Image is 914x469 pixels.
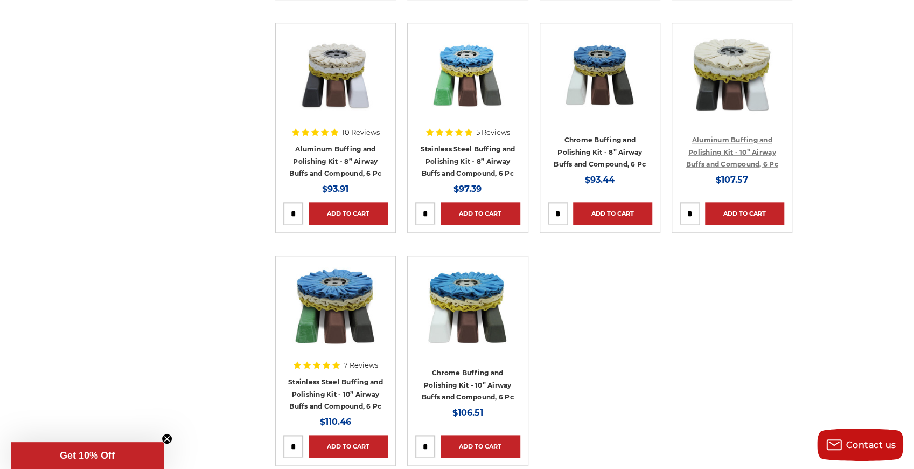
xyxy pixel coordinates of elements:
a: 8 inch airway buffing wheel and compound kit for chrome [548,31,652,135]
span: $107.57 [716,175,748,185]
span: Get 10% Off [60,450,115,461]
a: 10 inch airway buff and polishing compound kit for aluminum [680,31,784,135]
button: Close teaser [162,433,172,444]
img: 8 inch airway buffing wheel and compound kit for aluminum [292,31,379,117]
a: Add to Cart [441,202,520,225]
img: 10 inch airway buff and polishing compound kit for chrome [424,264,511,350]
a: Quick view [298,296,373,318]
a: Chrome Buffing and Polishing Kit - 8” Airway Buffs and Compound, 6 Pc [554,136,646,168]
span: $106.51 [452,408,483,418]
a: Quick view [563,63,637,85]
a: Add to Cart [573,202,652,225]
img: 8 inch airway buffing wheel and compound kit for chrome [557,31,643,117]
a: Quick view [298,63,373,85]
span: 7 Reviews [344,362,378,369]
span: $93.44 [585,175,615,185]
a: 8 inch airway buffing wheel and compound kit for stainless steel [415,31,520,135]
img: 10 inch airway buff and polishing compound kit for aluminum [689,31,775,117]
a: Stainless Steel Buffing and Polishing Kit - 8” Airway Buffs and Compound, 6 Pc [420,145,515,177]
a: Chrome Buffing and Polishing Kit - 10” Airway Buffs and Compound, 6 Pc [422,369,514,401]
a: Quick view [695,63,769,85]
a: Stainless Steel Buffing and Polishing Kit - 10” Airway Buffs and Compound, 6 Pc [288,378,383,410]
a: 8 inch airway buffing wheel and compound kit for aluminum [283,31,388,135]
span: $110.46 [320,417,351,427]
a: Quick view [430,296,505,318]
div: Get 10% OffClose teaser [11,442,164,469]
span: $93.91 [322,184,348,194]
a: Aluminum Buffing and Polishing Kit - 8” Airway Buffs and Compound, 6 Pc [289,145,381,177]
a: 10 inch airway buff and polishing compound kit for chrome [415,264,520,368]
button: Contact us [817,429,903,461]
a: Add to Cart [309,202,388,225]
a: Add to Cart [441,435,520,458]
a: 10 inch airway buff and polishing compound kit for stainless steel [283,264,388,368]
img: 8 inch airway buffing wheel and compound kit for stainless steel [424,31,511,117]
span: $97.39 [453,184,482,194]
span: 5 Reviews [476,129,510,136]
a: Add to Cart [309,435,388,458]
a: Aluminum Buffing and Polishing Kit - 10” Airway Buffs and Compound, 6 Pc [686,136,778,168]
span: Contact us [846,440,896,450]
a: Quick view [430,63,505,85]
img: 10 inch airway buff and polishing compound kit for stainless steel [292,264,379,350]
span: 10 Reviews [342,129,380,136]
a: Add to Cart [705,202,784,225]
